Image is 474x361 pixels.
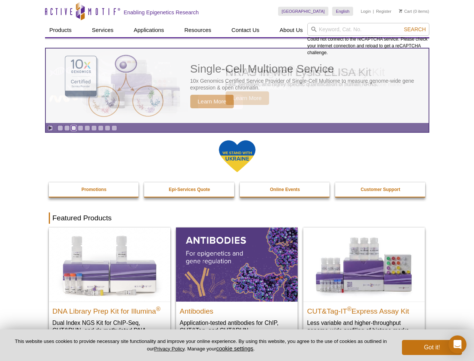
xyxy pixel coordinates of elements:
[105,125,110,131] a: Go to slide 8
[176,228,298,341] a: All Antibodies Antibodies Application-tested antibodies for ChIP, CUT&Tag, and CUT&RUN.
[376,9,391,14] a: Register
[399,9,402,13] img: Your Cart
[240,182,331,197] a: Online Events
[169,187,210,192] strong: Epi-Services Quote
[180,319,294,334] p: Application-tested antibodies for ChIP, CUT&Tag, and CUT&RUN.
[71,125,77,131] a: Go to slide 3
[361,9,371,14] a: Login
[307,23,429,56] div: Could not connect to the reCAPTCHA service. Please check your internet connection and reload to g...
[347,305,352,312] sup: ®
[190,63,425,74] h2: Single-Cell Multiome Service
[84,125,90,131] a: Go to slide 5
[49,212,426,224] h2: Featured Products
[399,9,412,14] a: Cart
[361,187,400,192] strong: Customer Support
[190,95,234,108] span: Learn More
[129,23,169,37] a: Applications
[53,319,167,342] p: Dual Index NGS Kit for ChIP-Seq, CUT&RUN, and ds methylated DNA assays.
[176,228,298,301] img: All Antibodies
[218,140,256,173] img: We Stand With Ukraine
[46,49,429,123] article: Single-Cell Multiome Service
[275,23,307,37] a: About Us
[53,304,167,315] h2: DNA Library Prep Kit for Illumina
[154,346,184,352] a: Privacy Policy
[57,125,63,131] a: Go to slide 1
[49,228,170,301] img: DNA Library Prep Kit for Illumina
[49,182,140,197] a: Promotions
[78,125,83,131] a: Go to slide 4
[45,23,76,37] a: Products
[180,23,216,37] a: Resources
[144,182,235,197] a: Epi-Services Quote
[270,187,300,192] strong: Online Events
[303,228,425,301] img: CUT&Tag-IT® Express Assay Kit
[47,125,53,131] a: Toggle autoplay
[307,304,421,315] h2: CUT&Tag-IT Express Assay Kit
[307,23,429,36] input: Keyword, Cat. No.
[180,304,294,315] h2: Antibodies
[307,319,421,334] p: Less variable and higher-throughput genome-wide profiling of histone marks​.
[46,49,429,123] a: Single-Cell Multiome Service Single-Cell Multiome Service 10x Genomics Certified Service Provider...
[81,187,107,192] strong: Promotions
[91,125,97,131] a: Go to slide 6
[402,26,428,33] button: Search
[399,7,429,16] li: (0 items)
[87,23,118,37] a: Services
[332,7,353,16] a: English
[227,23,264,37] a: Contact Us
[190,77,425,91] p: 10x Genomics Certified Service Provider of Single-Cell Multiome to measure genome-wide gene expre...
[278,7,329,16] a: [GEOGRAPHIC_DATA]
[49,228,170,349] a: DNA Library Prep Kit for Illumina DNA Library Prep Kit for Illumina® Dual Index NGS Kit for ChIP-...
[448,335,466,353] div: Open Intercom Messenger
[12,338,390,352] p: This website uses cookies to provide necessary site functionality and improve your online experie...
[303,228,425,341] a: CUT&Tag-IT® Express Assay Kit CUT&Tag-IT®Express Assay Kit Less variable and higher-throughput ge...
[124,9,199,16] h2: Enabling Epigenetics Research
[64,125,70,131] a: Go to slide 2
[111,125,117,131] a: Go to slide 9
[404,26,426,32] span: Search
[156,305,161,312] sup: ®
[335,182,426,197] a: Customer Support
[373,7,374,16] li: |
[402,340,462,355] button: Got it!
[58,52,170,120] img: Single-Cell Multiome Service
[216,345,253,352] button: cookie settings
[98,125,104,131] a: Go to slide 7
